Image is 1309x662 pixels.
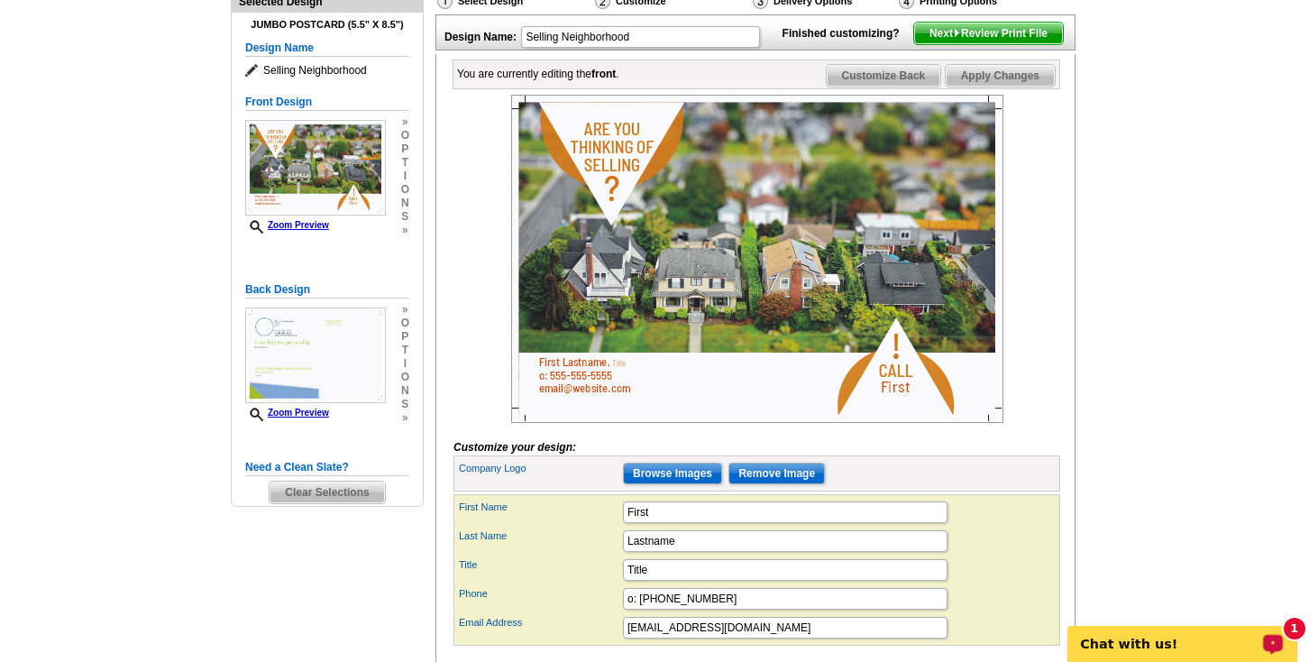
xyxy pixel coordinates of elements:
h5: Back Design [245,281,409,299]
span: p [401,330,409,344]
span: t [401,156,409,170]
span: o [401,317,409,330]
span: o [401,183,409,197]
span: p [401,143,409,156]
input: Browse Images [623,463,722,484]
img: Z18896077_00001_2.jpg [245,308,386,403]
label: Last Name [459,529,621,544]
span: » [401,115,409,129]
span: o [401,129,409,143]
strong: Finished customizing? [783,27,911,40]
label: Email Address [459,615,621,630]
span: n [401,384,409,398]
img: Z18896077_00001_1.jpg [245,120,386,216]
label: Phone [459,586,621,602]
span: » [401,411,409,425]
img: Z18896077_00001_1.jpg [511,95,1003,423]
span: Apply Changes [946,65,1055,87]
span: o [401,371,409,384]
span: Clear Selections [270,482,384,503]
span: » [401,303,409,317]
span: i [401,357,409,371]
h4: Jumbo Postcard (5.5" x 8.5") [245,19,409,31]
span: t [401,344,409,357]
div: You are currently editing the . [457,66,619,82]
strong: Design Name: [444,31,517,43]
a: Zoom Preview [245,408,329,418]
i: Customize your design: [453,441,576,454]
h5: Design Name [245,40,409,57]
span: s [401,398,409,411]
span: n [401,197,409,210]
label: Company Logo [459,461,621,476]
input: Remove Image [728,463,825,484]
label: Title [459,557,621,573]
a: Zoom Preview [245,220,329,230]
span: Next Review Print File [914,23,1063,44]
span: s [401,210,409,224]
label: First Name [459,500,621,515]
span: Selling Neighborhood [245,61,409,79]
span: Customize Back [827,65,941,87]
b: front [591,68,616,80]
iframe: LiveChat chat widget [1056,605,1309,662]
span: » [401,224,409,237]
h5: Need a Clean Slate? [245,459,409,476]
img: button-next-arrow-white.png [953,29,961,37]
span: i [401,170,409,183]
h5: Front Design [245,94,409,111]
